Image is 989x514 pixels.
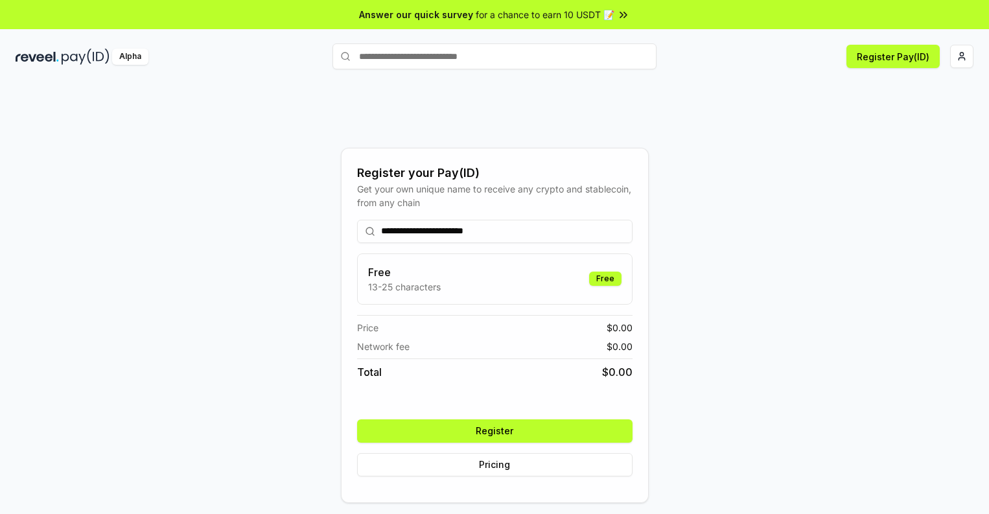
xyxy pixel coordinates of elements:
[476,8,614,21] span: for a chance to earn 10 USDT 📝
[607,321,633,334] span: $ 0.00
[16,49,59,65] img: reveel_dark
[368,280,441,294] p: 13-25 characters
[589,272,622,286] div: Free
[357,364,382,380] span: Total
[112,49,148,65] div: Alpha
[607,340,633,353] span: $ 0.00
[357,419,633,443] button: Register
[357,453,633,476] button: Pricing
[357,321,378,334] span: Price
[357,182,633,209] div: Get your own unique name to receive any crypto and stablecoin, from any chain
[846,45,940,68] button: Register Pay(ID)
[62,49,110,65] img: pay_id
[602,364,633,380] span: $ 0.00
[359,8,473,21] span: Answer our quick survey
[368,264,441,280] h3: Free
[357,164,633,182] div: Register your Pay(ID)
[357,340,410,353] span: Network fee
